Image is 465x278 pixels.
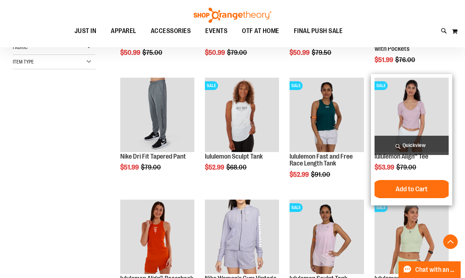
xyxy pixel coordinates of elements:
span: $52.99 [290,171,310,178]
span: $50.99 [205,49,226,56]
img: Product image for lululemon Sculpt Tank [205,78,279,152]
img: Product image for Nike Dri Fit Tapered Pant [120,78,194,152]
span: $79.00 [141,164,162,171]
span: $79.50 [312,49,332,56]
span: $76.00 [395,56,416,64]
span: $68.00 [226,164,248,171]
span: OTF AT HOME [242,23,279,39]
a: Product image for Nike Gym Vintage Easy Full Zip Hoodie [205,200,279,275]
a: Product image for lululemon Sculpt TankSALE [205,78,279,153]
span: Add to Cart [396,185,428,193]
span: $50.99 [120,49,141,56]
a: Main Image of 1538347SALE [290,200,364,275]
button: Chat with an Expert [399,261,461,278]
span: JUST IN [74,23,97,39]
span: FINAL PUSH SALE [294,23,343,39]
button: Back To Top [443,234,458,249]
a: APPAREL [104,23,143,40]
a: EVENTS [198,23,235,40]
a: Product image for lululemon Align™ T-ShirtSALE [375,78,449,153]
span: $91.00 [311,171,331,178]
img: Main view of 2024 August lululemon Fast and Free Race Length Tank [290,78,364,152]
a: Product image for lululemon Align™ Racerback Tank [120,200,194,275]
div: product [371,74,452,205]
a: lululemon Align™ Tee [375,153,428,160]
span: SALE [375,203,388,212]
span: Chat with an Expert [415,266,456,273]
span: SALE [375,81,388,90]
div: product [201,74,283,189]
button: Add to Cart [372,180,452,198]
a: Main view of 2024 August lululemon Fast and Free Race Length TankSALE [290,78,364,153]
div: product [117,74,198,189]
span: Item Type [13,59,34,65]
img: Shop Orangetheory [193,8,272,23]
a: FINAL PUSH SALE [287,23,350,39]
a: OTF AT HOME [235,23,287,40]
img: Product image for lululemon Wunder Train Racerback Tank [375,200,449,274]
div: product [286,74,367,197]
span: $51.99 [120,164,140,171]
a: Quickview [375,136,449,155]
span: ACCESSORIES [151,23,191,39]
span: APPAREL [111,23,136,39]
span: $51.99 [375,56,394,64]
a: ACCESSORIES [143,23,198,40]
span: $75.00 [142,49,163,56]
a: Product image for lululemon Wunder Train Racerback TankSALE [375,200,449,275]
img: Product image for lululemon Align™ Racerback Tank [120,200,194,274]
img: Product image for Nike Gym Vintage Easy Full Zip Hoodie [205,200,279,274]
span: $79.00 [396,164,417,171]
span: Fabric [13,44,28,50]
span: $79.00 [227,49,248,56]
span: $50.99 [290,49,311,56]
img: Main Image of 1538347 [290,200,364,274]
span: $52.99 [205,164,225,171]
span: SALE [205,81,218,90]
span: SALE [290,81,303,90]
span: $53.99 [375,164,395,171]
span: EVENTS [205,23,227,39]
img: Product image for lululemon Align™ T-Shirt [375,78,449,152]
a: Nike Dri Fit Tapered Pant [120,153,186,160]
a: JUST IN [67,23,104,40]
a: Product image for Nike Dri Fit Tapered Pant [120,78,194,153]
a: lululemon Sculpt Tank [205,153,263,160]
span: SALE [290,203,303,212]
a: lululemon Fast and Free Race Length Tank [290,153,353,167]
